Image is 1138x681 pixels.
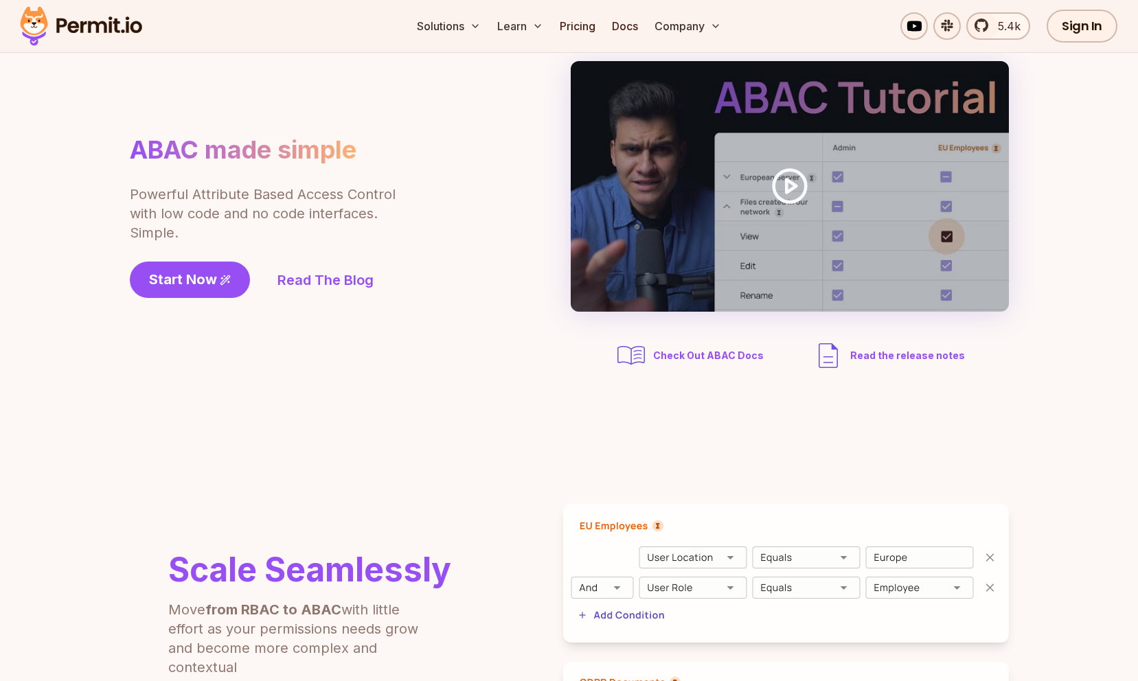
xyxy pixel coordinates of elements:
span: Check Out ABAC Docs [653,349,764,362]
a: Check Out ABAC Docs [615,339,768,372]
a: Docs [606,12,644,40]
a: Start Now [130,262,250,298]
button: Company [649,12,727,40]
a: Read the release notes [812,339,965,372]
p: Move with little effort as your permissions needs grow and become more complex and contextual [168,600,436,677]
h1: ABAC made simple [130,135,356,165]
button: Learn [492,12,549,40]
p: Powerful Attribute Based Access Control with low code and no code interfaces. Simple. [130,185,398,242]
img: description [812,339,845,372]
img: abac docs [615,339,648,372]
button: Solutions [411,12,486,40]
span: Start Now [149,270,217,289]
h2: Scale Seamlessly [168,553,451,586]
a: Sign In [1047,10,1117,43]
a: 5.4k [966,12,1030,40]
b: from RBAC to ABAC [205,601,341,618]
a: Read The Blog [277,270,374,290]
span: 5.4k [990,18,1021,34]
span: Read the release notes [850,349,965,362]
a: Pricing [554,12,601,40]
img: Permit logo [14,3,148,49]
